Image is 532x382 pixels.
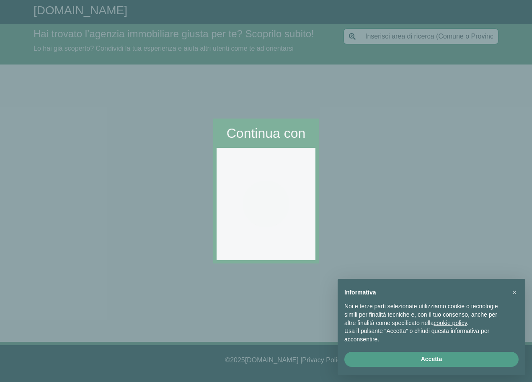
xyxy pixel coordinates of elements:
[344,289,505,296] h2: Informativa
[434,320,467,326] a: cookie policy - il link si apre in una nuova scheda
[227,125,306,141] h2: Continua con
[344,327,505,343] p: Usa il pulsante “Accetta” o chiudi questa informativa per acconsentire.
[508,286,521,299] button: Chiudi questa informativa
[512,288,517,297] span: ×
[344,352,519,367] button: Accetta
[243,181,289,227] div: Caricando..
[344,302,505,327] p: Noi e terze parti selezionate utilizziamo cookie o tecnologie simili per finalità tecniche e, con...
